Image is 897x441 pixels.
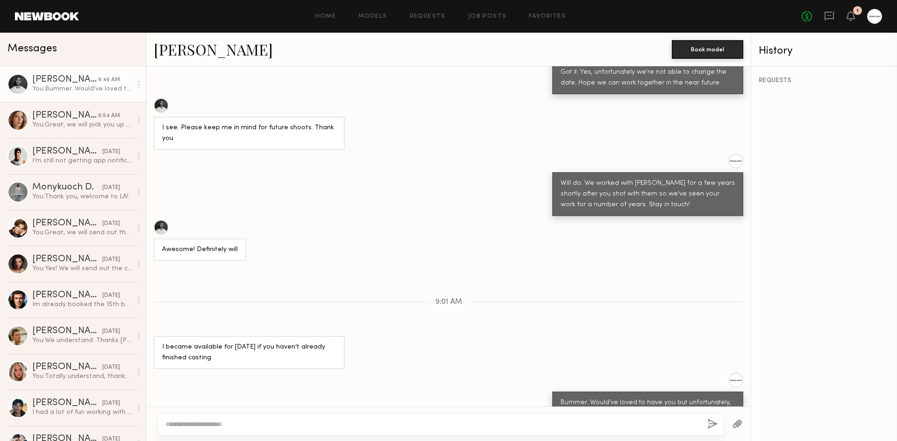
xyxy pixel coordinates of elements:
a: Job Posts [468,14,507,20]
div: [PERSON_NAME] [32,255,102,264]
div: You: Thank you, welcome to LA! [32,192,132,201]
div: I became available for [DATE] if you haven’t already finished casting [162,342,336,364]
a: Models [358,14,387,20]
div: [DATE] [102,219,120,228]
div: [PERSON_NAME] [32,147,102,156]
div: You: We understand. Thanks [PERSON_NAME]! [32,336,132,345]
div: Monykuoch D. [32,183,102,192]
div: I had a lot of fun working with you and the team [DATE]. Thank you for the opportunity! [32,408,132,417]
div: You: Yes! We will send out the call sheet via email [DATE]! [32,264,132,273]
a: [PERSON_NAME] [154,39,273,59]
div: You: Totally understand, thanks [PERSON_NAME]! [32,372,132,381]
div: [DATE] [102,291,120,300]
a: Favorites [529,14,566,20]
span: 9:01 AM [435,298,462,306]
div: You: Bummer. Would've loved to have you but unfortunately, we've already booked another model. [32,84,132,93]
div: Awesome! Definitely will [162,245,238,255]
div: I’m still not getting app notifications so email and phone are perfect. [EMAIL_ADDRESS][DOMAIN_NA... [32,156,132,165]
div: [DATE] [102,399,120,408]
div: [DATE] [102,183,120,192]
div: [PERSON_NAME] [32,363,102,372]
div: [DATE] [102,363,120,372]
div: 9:46 AM [98,76,120,84]
div: Im already booked the 15th but can do any other day that week. Could we do 13,14, 16, or 17? Let ... [32,300,132,309]
div: REQUESTS [759,77,890,84]
div: [PERSON_NAME] [32,75,98,84]
div: [PERSON_NAME] [32,399,102,408]
div: Bummer. Would've loved to have you but unfortunately, we've already booked another model. [561,398,735,419]
div: 1 [856,8,859,14]
div: Got it. Yes, unfortunately we're not able to change the date. Hope we can work together in the ne... [561,67,735,89]
div: I see. Please keep me in mind for future shoots. Thank you [162,123,336,144]
div: [PERSON_NAME] B. [32,219,102,228]
div: 9:54 AM [98,112,120,120]
div: [DATE] [102,327,120,336]
a: Book model [672,45,743,53]
a: Requests [410,14,446,20]
div: You: Great, we will send out the call sheet [DATE] via email! [32,228,132,237]
span: Messages [7,43,57,54]
button: Book model [672,40,743,59]
div: You: Great, we will pick you up [DATE] AM. Would it be at all possible for your boyfriend to pick... [32,120,132,129]
a: Home [315,14,336,20]
div: History [759,46,890,56]
div: [DATE] [102,255,120,264]
div: [PERSON_NAME] [32,291,102,300]
div: [PERSON_NAME] [32,327,102,336]
div: [DATE] [102,147,120,156]
div: Will do. We worked with [PERSON_NAME] for a few years shortly after you shot with them so we've s... [561,178,735,210]
div: [PERSON_NAME] [32,111,98,120]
